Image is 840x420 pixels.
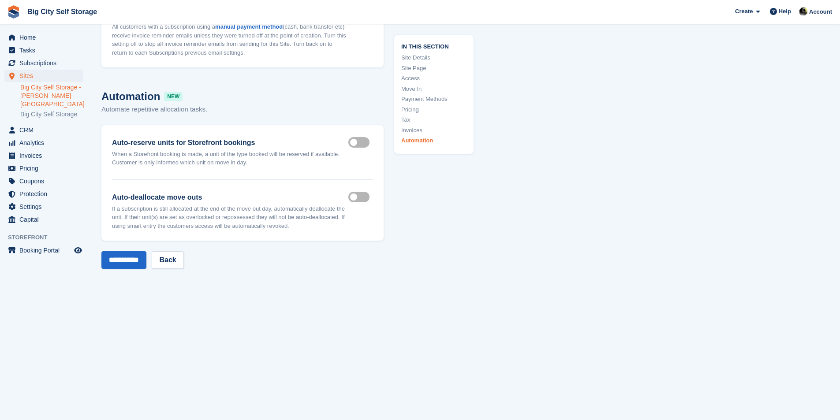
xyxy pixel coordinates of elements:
[4,137,83,149] a: menu
[112,22,348,57] p: All customers with a subscription using a (cash, bank transfer etc) receive invoice reminder emai...
[4,175,83,187] a: menu
[7,5,20,19] img: stora-icon-8386f47178a22dfd0bd8f6a31ec36ba5ce8667c1dd55bd0f319d3a0aa187defe.svg
[112,192,348,203] label: Auto-deallocate move outs
[348,197,373,198] label: Auto deallocate move outs
[20,110,83,119] a: Big City Self Storage
[401,95,467,104] a: Payment Methods
[152,251,183,269] a: Back
[19,31,72,44] span: Home
[19,124,72,136] span: CRM
[4,57,83,69] a: menu
[401,136,467,145] a: Automation
[4,31,83,44] a: menu
[24,4,101,19] a: Big City Self Storage
[4,188,83,200] a: menu
[4,149,83,162] a: menu
[19,70,72,82] span: Sites
[401,126,467,134] a: Invoices
[112,138,348,148] label: Auto-reserve units for Storefront bookings
[112,150,348,167] p: When a Storefront booking is made, a unit of the type booked will be reserved if available. Custo...
[4,213,83,226] a: menu
[401,63,467,72] a: Site Page
[401,105,467,114] a: Pricing
[4,70,83,82] a: menu
[19,137,72,149] span: Analytics
[348,142,373,143] label: Auto reserve on storefront
[19,244,72,256] span: Booking Portal
[809,7,832,16] span: Account
[73,245,83,256] a: Preview store
[19,57,72,69] span: Subscriptions
[779,7,791,16] span: Help
[19,201,72,213] span: Settings
[4,201,83,213] a: menu
[19,175,72,187] span: Coupons
[4,162,83,175] a: menu
[215,23,283,30] a: manual payment method
[4,124,83,136] a: menu
[401,115,467,124] a: Tax
[19,213,72,226] span: Capital
[19,149,72,162] span: Invoices
[19,188,72,200] span: Protection
[101,104,384,115] p: Automate repetitive allocation tasks.
[112,204,348,230] p: If a subscription is still allocated at the end of the move out day, automatically deallocate the...
[8,233,88,242] span: Storefront
[799,7,808,16] img: Patrick Nevin
[401,84,467,93] a: Move In
[4,44,83,56] a: menu
[401,53,467,62] a: Site Details
[401,41,467,50] span: In this section
[164,92,183,101] span: NEW
[101,89,384,104] h2: Automation
[4,244,83,256] a: menu
[735,7,753,16] span: Create
[19,162,72,175] span: Pricing
[19,44,72,56] span: Tasks
[20,83,83,108] a: Big City Self Storage - [PERSON_NAME][GEOGRAPHIC_DATA]
[401,74,467,83] a: Access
